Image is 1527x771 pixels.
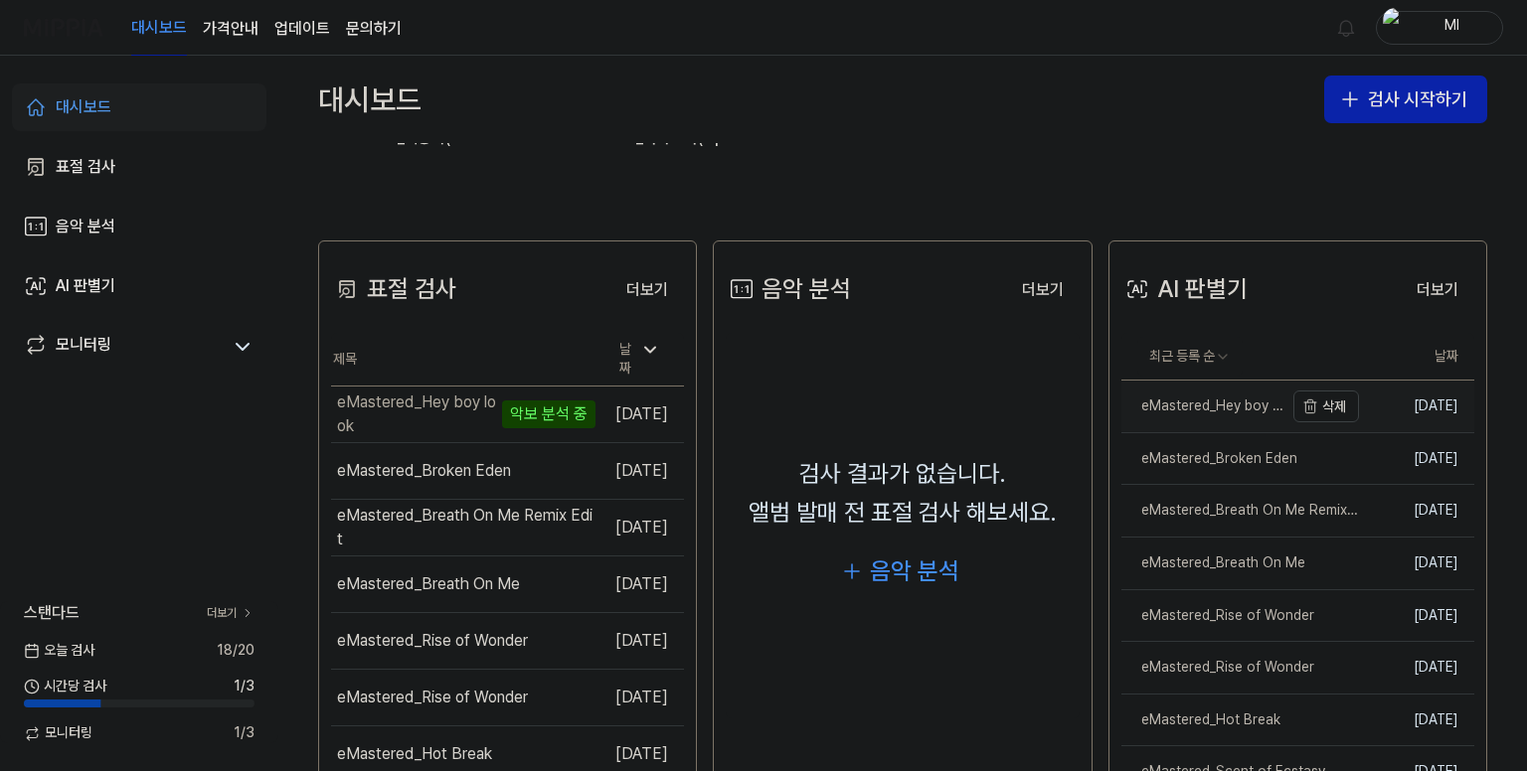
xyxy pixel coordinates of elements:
td: [DATE] [595,442,684,499]
a: 모니터링 [24,333,223,361]
a: 업데이트 [274,17,330,41]
td: [DATE] [595,612,684,669]
div: eMastered_Hot Break [1121,710,1280,730]
div: eMastered_Rise of Wonder [337,686,528,709]
div: eMastered_Breath On Me [337,572,520,596]
div: Ml [1413,16,1490,38]
div: 검사 결과가 없습니다. 앨범 발매 전 표절 검사 해보세요. [749,455,1057,532]
div: eMastered_Broken Eden [1121,449,1297,469]
span: 1 / 3 [234,677,254,696]
a: 문의하기 [346,17,402,41]
div: eMastered_Rise of Wonder [1121,606,1314,626]
div: eMastered_Breath On Me [1121,553,1305,573]
a: eMastered_Rise of Wonder [1121,590,1359,642]
div: 표절 검사 [331,270,456,308]
td: [DATE] [1359,485,1474,538]
a: eMastered_Breath On Me Remix Edit [1121,485,1359,537]
span: 18 / 20 [217,641,254,661]
td: [DATE] [595,385,684,442]
th: 제목 [331,333,595,386]
button: 검사 시작하기 [1324,76,1487,123]
td: [DATE] [1359,642,1474,694]
div: 음악 분석 [56,215,115,238]
button: profileMl [1376,11,1503,45]
span: 시간당 검사 [24,677,106,696]
td: [DATE] [1359,589,1474,642]
button: 더보기 [1006,270,1080,310]
a: AI 판별기 [12,262,266,310]
div: eMastered_Broken Eden [337,459,511,483]
a: 대시보드 [131,1,187,56]
span: 모니터링 [24,723,92,743]
div: 모니터링 [56,333,111,361]
a: 더보기 [610,268,684,310]
td: [DATE] [595,555,684,612]
span: 오늘 검사 [24,641,94,661]
div: 음악 분석 [726,270,851,308]
a: 더보기 [207,605,254,622]
div: eMastered_Rise of Wonder [337,629,528,653]
a: 음악 분석 [12,203,266,250]
div: 날짜 [611,334,668,385]
td: [DATE] [1359,381,1474,433]
span: 1 / 3 [234,723,254,743]
a: 더보기 [1006,268,1080,310]
a: eMastered_Broken Eden [1121,433,1359,485]
img: 알림 [1334,16,1358,40]
div: 악보 분석 중 [502,400,595,428]
div: AI 판별기 [56,274,115,298]
div: 대시보드 [318,76,422,123]
div: eMastered_Breath On Me Remix Edit [337,504,595,551]
button: 가격안내 [203,17,258,41]
img: profile [1383,8,1407,48]
th: 날짜 [1359,333,1474,381]
div: eMastered_Breath On Me Remix Edit [1121,501,1359,521]
div: eMastered_Hot Break [337,742,492,766]
div: eMastered_Hey boy look [1121,396,1283,416]
td: [DATE] [1359,538,1474,590]
a: 더보기 [1401,268,1474,310]
a: eMastered_Breath On Me [1121,538,1359,589]
td: [DATE] [1359,432,1474,485]
div: AI 판별기 [1121,270,1248,308]
div: eMastered_Hey boy look [337,390,498,438]
button: 더보기 [610,270,684,310]
td: [DATE] [595,669,684,725]
div: 표절 검사 [56,155,115,179]
div: 음악 분석 [870,552,959,590]
a: 표절 검사 [12,143,266,191]
div: eMastered_Rise of Wonder [1121,658,1314,678]
a: eMastered_Hot Break [1121,694,1359,746]
button: 삭제 [1293,390,1359,422]
td: [DATE] [1359,694,1474,746]
button: 더보기 [1401,270,1474,310]
div: 대시보드 [56,95,111,119]
a: eMastered_Rise of Wonder [1121,642,1359,694]
a: eMastered_Hey boy look [1121,381,1283,432]
button: 음악 분석 [826,547,979,595]
a: 대시보드 [12,83,266,131]
td: [DATE] [595,499,684,555]
span: 스탠다드 [24,601,80,625]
